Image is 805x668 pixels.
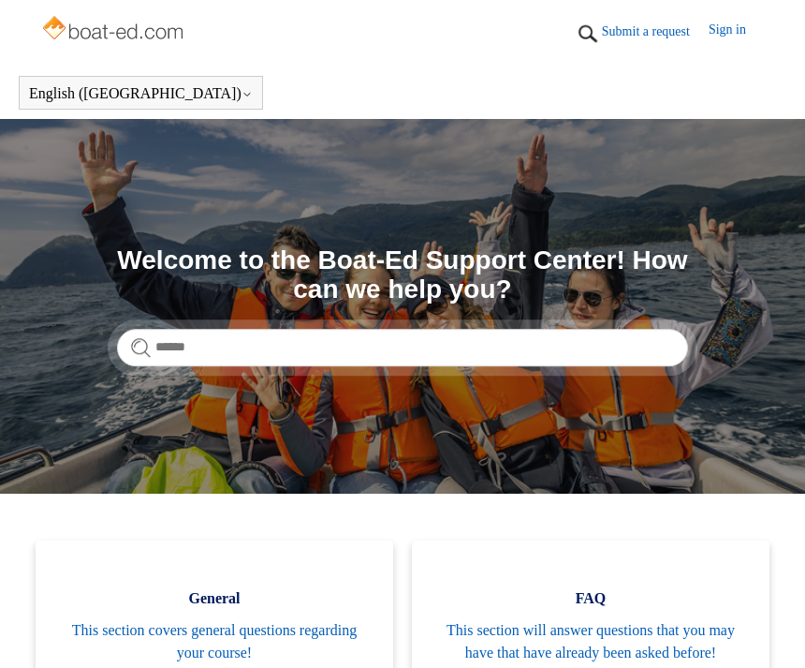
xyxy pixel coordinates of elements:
[440,619,741,664] span: This section will answer questions that you may have that have already been asked before!
[440,587,741,610] span: FAQ
[117,246,688,304] h1: Welcome to the Boat-Ed Support Center! How can we help you?
[742,605,791,654] div: Live chat
[40,11,189,49] img: Boat-Ed Help Center home page
[64,619,365,664] span: This section covers general questions regarding your course!
[64,587,365,610] span: General
[602,22,709,41] a: Submit a request
[29,85,253,102] button: English ([GEOGRAPHIC_DATA])
[709,20,765,48] a: Sign in
[574,20,602,48] img: 01HZPCYTXV3JW8MJV9VD7EMK0H
[117,329,688,366] input: Search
